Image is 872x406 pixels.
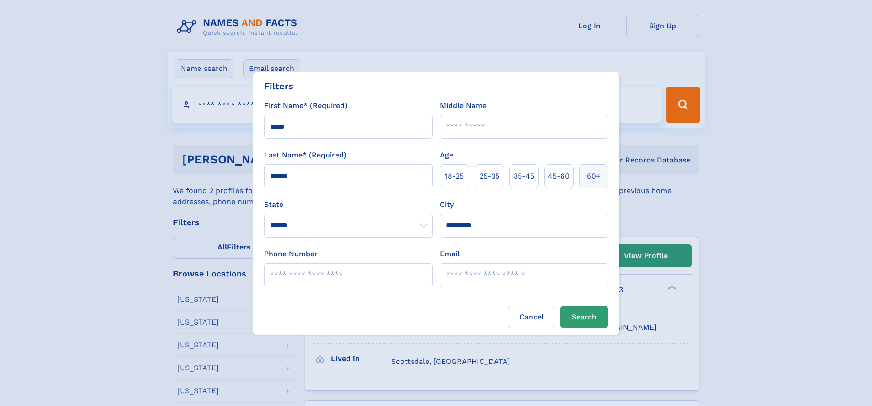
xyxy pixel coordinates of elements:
label: State [264,199,433,210]
span: 35‑45 [514,171,534,182]
span: 18‑25 [445,171,464,182]
span: 60+ [587,171,601,182]
label: Cancel [508,306,556,328]
button: Search [560,306,608,328]
div: Filters [264,79,293,93]
label: Email [440,249,460,260]
span: 25‑35 [479,171,499,182]
label: Last Name* (Required) [264,150,347,161]
span: 45‑60 [548,171,569,182]
label: Phone Number [264,249,318,260]
label: First Name* (Required) [264,100,347,111]
label: Age [440,150,453,161]
label: Middle Name [440,100,487,111]
label: City [440,199,454,210]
